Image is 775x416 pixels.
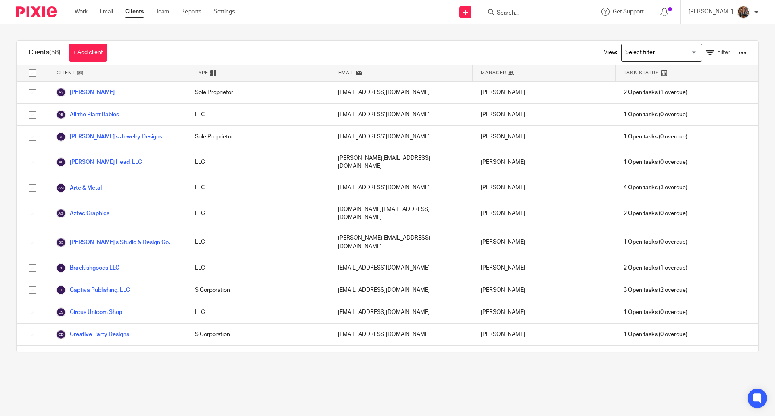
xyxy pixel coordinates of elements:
a: Captiva Publishing, LLC [56,285,130,295]
span: (2 overdue) [624,286,687,294]
img: svg%3E [56,110,66,119]
span: (0 overdue) [624,133,687,141]
a: Settings [214,8,235,16]
div: [PERSON_NAME] [473,126,616,148]
span: (1 overdue) [624,264,687,272]
img: svg%3E [56,263,66,273]
p: [PERSON_NAME] [689,8,733,16]
input: Search for option [622,46,697,60]
a: Reports [181,8,201,16]
a: Arte & Metal [56,183,102,193]
img: svg%3E [56,209,66,218]
span: (0 overdue) [624,111,687,119]
img: svg%3E [56,238,66,247]
div: [EMAIL_ADDRESS][DOMAIN_NAME] [330,82,473,103]
div: [EMAIL_ADDRESS][DOMAIN_NAME] [330,279,473,301]
a: [PERSON_NAME] [56,88,115,97]
span: 3 Open tasks [624,286,658,294]
span: Get Support [613,9,644,15]
div: [PERSON_NAME] [473,257,616,279]
a: Circus Unicorn Shop [56,307,122,317]
a: [PERSON_NAME]'s Jewelry Designs [56,132,162,142]
div: S Corporation [187,324,330,345]
a: Aztec Graphics [56,209,109,218]
img: svg%3E [56,352,66,362]
input: Select all [25,65,40,81]
span: 1 Open tasks [624,133,658,141]
span: 1 Open tasks [624,158,658,166]
img: svg%3E [56,132,66,142]
img: svg%3E [56,307,66,317]
a: [PERSON_NAME] Head, LLC [56,157,142,167]
span: Client [57,69,75,76]
div: LLC [187,346,330,368]
a: [PERSON_NAME]'s Studio & Design Co. [56,238,170,247]
div: LLC [187,104,330,125]
span: (0 overdue) [624,158,687,166]
span: 4 Open tasks [624,184,658,192]
img: svg%3E [56,285,66,295]
span: Email [338,69,354,76]
img: svg%3E [56,157,66,167]
span: (0 overdue) [624,330,687,339]
img: 20241226_124325-EDIT.jpg [737,6,750,19]
span: 2 Open tasks [624,264,658,272]
div: [PERSON_NAME] [473,148,616,177]
a: [PERSON_NAME]/[PERSON_NAME] [56,352,161,362]
div: LLC [187,301,330,323]
div: LLC [187,257,330,279]
span: 2 Open tasks [624,88,658,96]
div: LLC [187,199,330,228]
div: [PERSON_NAME] [473,82,616,103]
a: Creative Party Designs [56,330,129,339]
span: (0 overdue) [624,238,687,246]
a: Work [75,8,88,16]
div: [EMAIL_ADDRESS][DOMAIN_NAME] [330,257,473,279]
span: (3 overdue) [624,184,687,192]
div: [PERSON_NAME] [473,104,616,125]
span: (0 overdue) [624,308,687,316]
a: Team [156,8,169,16]
div: [EMAIL_ADDRESS][DOMAIN_NAME] [330,324,473,345]
h1: Clients [29,48,61,57]
div: [PERSON_NAME] [473,301,616,323]
a: + Add client [69,44,107,62]
div: [PERSON_NAME] [473,228,616,257]
div: [EMAIL_ADDRESS][DOMAIN_NAME] [330,301,473,323]
img: svg%3E [56,88,66,97]
span: 1 Open tasks [624,111,658,119]
span: 1 Open tasks [624,330,658,339]
a: Email [100,8,113,16]
span: 1 Open tasks [624,238,658,246]
a: All the Plant Babies [56,110,119,119]
span: 2 Open tasks [624,209,658,217]
a: Clients [125,8,144,16]
div: [EMAIL_ADDRESS][DOMAIN_NAME] [330,104,473,125]
span: Type [195,69,208,76]
span: (0 overdue) [624,209,687,217]
div: Sole Proprietor [187,82,330,103]
div: Search for option [621,44,702,62]
input: Search [496,10,569,17]
span: Manager [481,69,506,76]
div: [PERSON_NAME] [473,177,616,199]
div: LLC [187,148,330,177]
a: Brackishgoods LLC [56,263,119,273]
span: Filter [717,50,730,55]
span: (58) [49,49,61,56]
div: View: [592,41,746,65]
span: Task Status [624,69,659,76]
span: 1 Open tasks [624,308,658,316]
img: svg%3E [56,330,66,339]
div: [DOMAIN_NAME][EMAIL_ADDRESS][DOMAIN_NAME] [330,199,473,228]
div: LLC [187,228,330,257]
div: [PERSON_NAME] [473,346,616,368]
div: [EMAIL_ADDRESS][DOMAIN_NAME] [330,177,473,199]
div: [PERSON_NAME] [473,279,616,301]
div: [EMAIL_ADDRESS][DOMAIN_NAME] [330,126,473,148]
div: [EMAIL_ADDRESS][DOMAIN_NAME] [330,346,473,368]
div: [PERSON_NAME][EMAIL_ADDRESS][DOMAIN_NAME] [330,148,473,177]
img: svg%3E [56,183,66,193]
div: [PERSON_NAME] [473,324,616,345]
div: [PERSON_NAME][EMAIL_ADDRESS][DOMAIN_NAME] [330,228,473,257]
